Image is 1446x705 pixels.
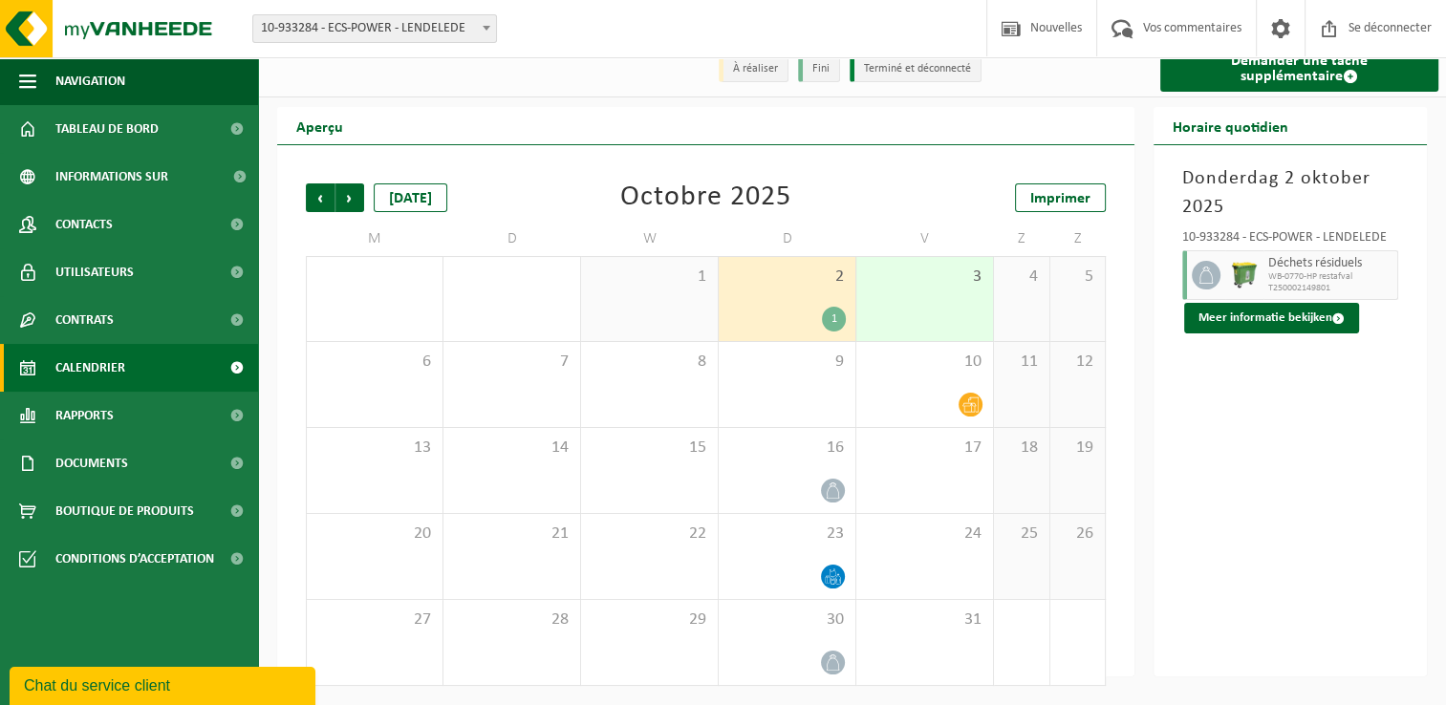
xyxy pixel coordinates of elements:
span: 10 [866,352,983,373]
td: W [581,222,719,256]
font: Meer informatie bekijken [1198,311,1332,324]
span: 19 [1060,438,1096,459]
span: Navigation [55,57,125,105]
span: T250002149801 [1268,283,1392,294]
td: V [856,222,994,256]
span: 6 [316,352,433,373]
span: 30 [728,609,846,630]
span: WB-0770-HP restafval [1268,271,1392,283]
span: Informations sur l’entreprise [55,153,221,201]
span: 5 [1060,267,1096,288]
h3: Donderdag 2 oktober 2025 [1182,164,1398,222]
span: Tableau de bord [55,105,159,153]
td: D [443,222,581,256]
span: Contrats [55,296,114,344]
span: 11 [1004,352,1040,373]
span: 14 [453,438,571,459]
span: 8 [591,352,708,373]
span: Calendrier [55,344,125,392]
span: Imprimer [1030,191,1090,206]
span: 1 [591,267,708,288]
span: Utilisateurs [55,248,134,296]
font: Demander une tâche supplémentaire [1231,53,1368,84]
span: Boutique de produits [55,487,194,535]
div: 1 [822,307,846,331]
div: Octobre 2025 [620,183,791,212]
span: 16 [728,438,846,459]
span: 18 [1004,438,1040,459]
span: 2 [728,267,846,288]
span: 21 [453,523,571,545]
span: 22 [591,523,708,545]
span: 28 [453,609,571,630]
span: Déchets résiduels [1268,256,1392,271]
h2: Horaire quotidien [1154,107,1307,144]
span: 13 [316,438,433,459]
span: 25 [1004,523,1040,545]
span: Documents [55,439,128,487]
span: 31 [866,609,983,630]
span: 15 [591,438,708,459]
a: Demander une tâche supplémentaire [1160,46,1438,92]
span: 9 [728,352,846,373]
span: Prochain [335,183,364,212]
a: Imprimer [1015,183,1106,212]
span: 3 [866,267,983,288]
span: 23 [728,523,846,545]
li: Fini [798,56,840,82]
span: 12 [1060,352,1096,373]
li: Terminé et déconnecté [850,56,982,82]
span: 24 [866,523,983,545]
span: 7 [453,352,571,373]
span: 4 [1004,267,1040,288]
li: À réaliser [719,56,788,82]
span: 27 [316,609,433,630]
span: 26 [1060,523,1096,545]
span: Contacts [55,201,113,248]
div: 10-933284 - ECS-POWER - LENDELEDE [1182,231,1398,250]
span: 10-933284 - ECS-POWER - LENDELEDE [252,14,497,43]
td: Z [1050,222,1107,256]
div: [DATE] [374,183,447,212]
iframe: chat widget [10,663,319,705]
span: Rapports [55,392,114,439]
span: 17 [866,438,983,459]
img: WB-0770-HPE-GN-50 [1230,261,1259,289]
h2: Aperçu [277,107,362,144]
span: 10-933284 - ECS-POWER - LENDELEDE [253,15,496,42]
td: M [306,222,443,256]
span: Conditions d’acceptation [55,535,214,583]
span: 20 [316,523,433,545]
td: Z [994,222,1050,256]
span: Précédent [306,183,335,212]
span: 29 [591,609,708,630]
button: Meer informatie bekijken [1184,303,1359,333]
td: D [719,222,856,256]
